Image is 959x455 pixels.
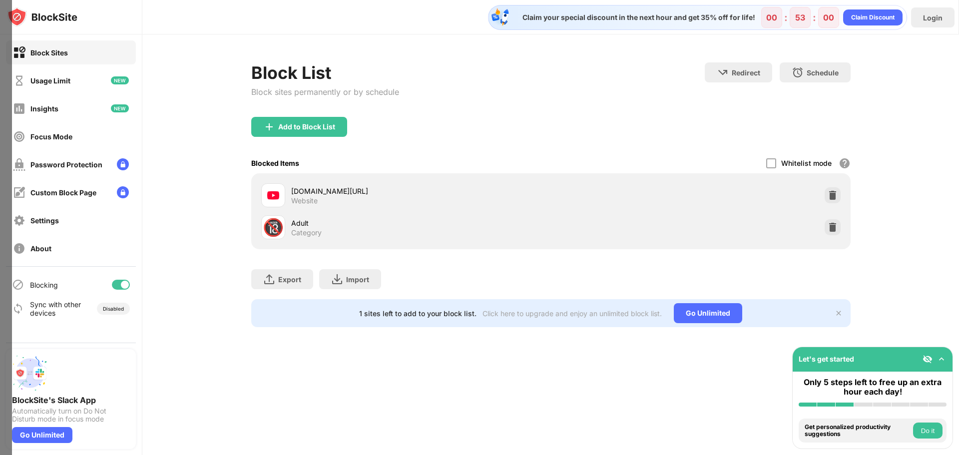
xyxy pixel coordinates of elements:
div: 00 [823,12,834,22]
div: Password Protection [30,160,102,169]
img: favicons [267,189,279,201]
img: sync-icon.svg [12,303,24,315]
div: Blocking [30,281,58,289]
div: 1 sites left to add to your block list. [359,309,477,318]
div: Block Sites [30,48,68,57]
div: Go Unlimited [674,303,742,323]
div: Block sites permanently or by schedule [251,87,399,97]
img: focus-off.svg [13,130,25,143]
div: Website [291,196,318,205]
div: Whitelist mode [781,159,832,167]
div: Claim your special discount in the next hour and get 35% off for life! [516,13,755,22]
img: password-protection-off.svg [13,158,25,171]
div: Blocked Items [251,159,299,167]
div: Login [923,13,943,22]
div: Import [346,275,369,284]
img: lock-menu.svg [117,186,129,198]
div: Disabled [103,306,124,312]
button: Do it [913,423,943,439]
div: Schedule [807,68,839,77]
img: time-usage-off.svg [13,74,25,87]
img: specialOfferDiscount.svg [490,7,510,27]
div: Focus Mode [30,132,72,141]
div: Automatically turn on Do Not Disturb mode in focus mode [12,407,130,423]
div: BlockSite's Slack App [12,395,130,405]
img: customize-block-page-off.svg [13,186,25,199]
div: Claim Discount [851,12,895,22]
div: 53 [795,12,805,22]
div: About [30,244,51,253]
img: x-button.svg [835,309,843,317]
div: Sync with other devices [30,300,81,317]
img: push-slack.svg [12,355,48,391]
img: omni-setup-toggle.svg [937,354,947,364]
div: Only 5 steps left to free up an extra hour each day! [799,378,947,397]
div: Go Unlimited [12,427,72,443]
div: : [811,9,818,25]
div: 🔞 [263,217,284,238]
div: 00 [766,12,777,22]
div: Settings [30,216,59,225]
img: blocking-icon.svg [12,279,24,291]
img: new-icon.svg [111,76,129,84]
img: new-icon.svg [111,104,129,112]
div: Usage Limit [30,76,70,85]
div: Add to Block List [278,123,335,131]
div: Get personalized productivity suggestions [805,424,911,438]
div: [DOMAIN_NAME][URL] [291,186,551,196]
img: logo-blocksite.svg [7,7,77,27]
div: Click here to upgrade and enjoy an unlimited block list. [482,309,662,318]
img: eye-not-visible.svg [923,354,933,364]
div: Adult [291,218,551,228]
div: : [782,9,790,25]
div: Redirect [732,68,760,77]
div: Export [278,275,301,284]
div: Custom Block Page [30,188,96,197]
div: Insights [30,104,58,113]
img: settings-off.svg [13,214,25,227]
img: lock-menu.svg [117,158,129,170]
div: Category [291,228,322,237]
div: Let's get started [799,355,854,363]
div: Block List [251,62,399,83]
img: insights-off.svg [13,102,25,115]
img: block-on.svg [13,46,25,59]
img: about-off.svg [13,242,25,255]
